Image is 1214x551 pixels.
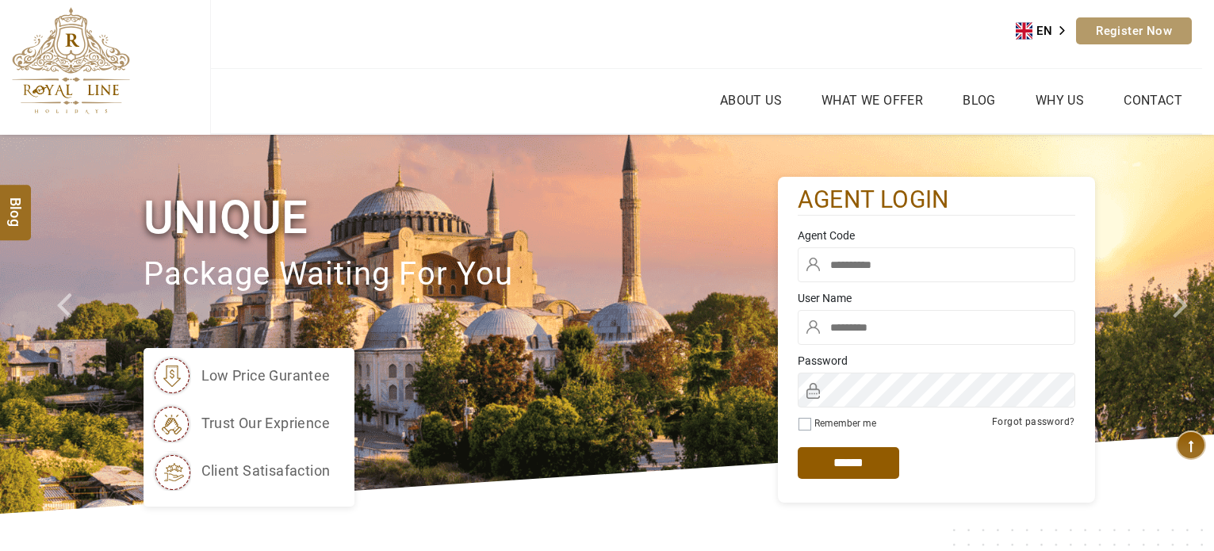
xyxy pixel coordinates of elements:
a: Contact [1120,89,1186,112]
label: Remember me [814,418,876,429]
h2: agent login [798,185,1075,216]
li: low price gurantee [151,356,331,396]
label: Agent Code [798,228,1075,243]
aside: Language selected: English [1016,19,1076,43]
a: Register Now [1076,17,1192,44]
span: Blog [6,197,26,211]
img: The Royal Line Holidays [12,7,130,114]
li: trust our exprience [151,404,331,443]
p: package waiting for you [144,248,778,301]
a: Blog [959,89,1000,112]
h1: Unique [144,188,778,247]
a: Why Us [1032,89,1088,112]
li: client satisafaction [151,451,331,491]
a: Forgot password? [992,416,1074,427]
div: Language [1016,19,1076,43]
a: Check next image [1153,135,1214,514]
label: Password [798,353,1075,369]
a: About Us [716,89,786,112]
a: Check next prev [36,135,98,514]
a: What we Offer [818,89,927,112]
label: User Name [798,290,1075,306]
a: EN [1016,19,1076,43]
